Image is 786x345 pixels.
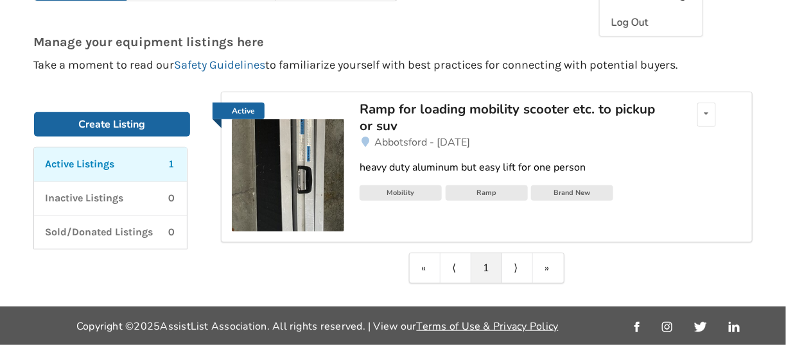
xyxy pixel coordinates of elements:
[34,35,753,49] p: Manage your equipment listings here
[611,15,649,29] span: Log Out
[662,322,672,332] img: instagram_link
[175,58,266,72] a: Safety Guidelines
[232,119,344,231] img: mobility-ramp for loading mobility scooter etc. to pickup or suv
[410,253,441,283] a: First item
[729,322,740,332] img: linkedin_link
[34,59,753,71] p: Take a moment to read our to familiarize yourself with best practices for connecting with potenti...
[360,135,741,150] a: Abbotsford - [DATE]
[360,185,741,204] a: MobilityRampBrand New
[34,112,191,137] a: Create Listing
[409,253,564,283] div: Pagination Navigation
[46,191,124,206] p: Inactive Listings
[502,253,533,283] a: Next item
[694,322,706,332] img: twitter_link
[471,253,502,283] a: 1
[417,319,559,333] a: Terms of Use & Privacy Policy
[46,157,115,172] p: Active Listings
[360,101,659,135] div: Ramp for loading mobility scooter etc. to pickup or suv
[232,103,344,231] a: Active
[360,185,442,201] div: Mobility
[441,253,471,283] a: Previous item
[360,103,659,135] a: Ramp for loading mobility scooter etc. to pickup or suv
[213,103,265,119] a: Active
[374,135,470,149] span: Abbotsford - [DATE]
[46,225,153,240] p: Sold/Donated Listings
[634,322,640,332] img: facebook_link
[169,191,175,206] p: 0
[360,150,741,185] a: heavy duty aluminum but easy lift for one person
[533,253,564,283] a: Last item
[446,185,528,201] div: Ramp
[169,157,175,172] p: 1
[531,185,613,201] div: Brand New
[169,225,175,240] p: 0
[360,160,741,175] div: heavy duty aluminum but easy lift for one person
